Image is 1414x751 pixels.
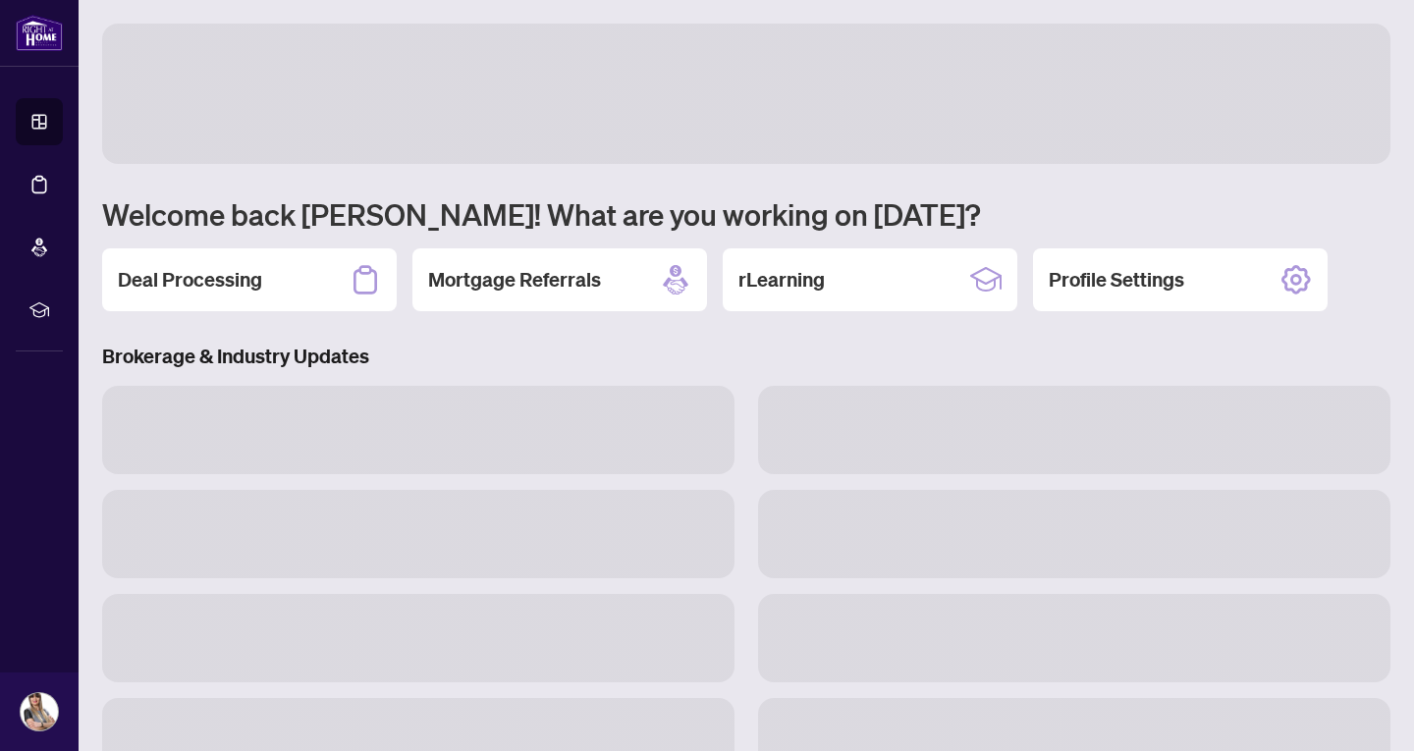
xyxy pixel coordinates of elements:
h2: Profile Settings [1049,266,1184,294]
img: logo [16,15,63,51]
h1: Welcome back [PERSON_NAME]! What are you working on [DATE]? [102,195,1390,233]
h3: Brokerage & Industry Updates [102,343,1390,370]
h2: Mortgage Referrals [428,266,601,294]
img: Profile Icon [21,693,58,730]
h2: rLearning [738,266,825,294]
h2: Deal Processing [118,266,262,294]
